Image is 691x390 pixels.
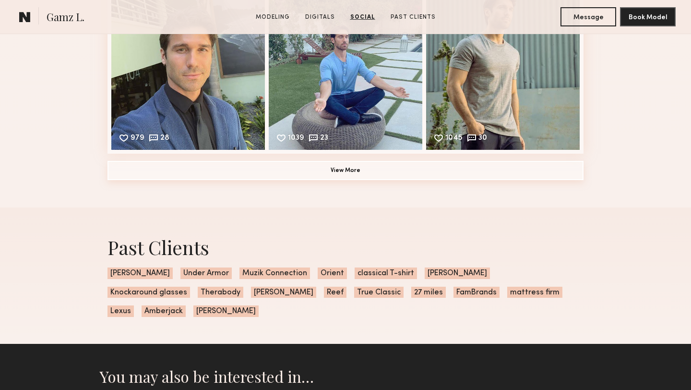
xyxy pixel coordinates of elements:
span: mattress firm [507,287,562,298]
span: Orient [318,268,347,279]
span: 27 miles [411,287,446,298]
a: Modeling [252,13,294,22]
button: View More [107,161,584,180]
div: Past Clients [107,234,584,260]
span: Lexus [107,305,134,317]
span: Muzik Connection [239,268,310,279]
button: Book Model [620,7,676,26]
span: [PERSON_NAME] [193,305,259,317]
span: [PERSON_NAME] [425,268,490,279]
div: 30 [478,134,487,143]
span: classical T-shirt [355,268,417,279]
a: Book Model [620,12,676,21]
span: [PERSON_NAME] [107,268,173,279]
div: 23 [320,134,328,143]
div: 1039 [288,134,304,143]
span: Gamz L. [47,10,84,26]
a: Digitals [301,13,339,22]
span: Amberjack [142,305,186,317]
button: Message [560,7,616,26]
span: Under Armor [180,268,232,279]
span: FamBrands [453,287,500,298]
div: 28 [160,134,169,143]
span: Knockaround glasses [107,287,190,298]
a: Past Clients [387,13,440,22]
h2: You may also be interested in… [100,367,591,386]
div: 979 [131,134,144,143]
span: Reef [324,287,346,298]
span: Therabody [198,287,243,298]
a: Social [346,13,379,22]
span: True Classic [354,287,404,298]
span: [PERSON_NAME] [251,287,316,298]
div: 1045 [445,134,463,143]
